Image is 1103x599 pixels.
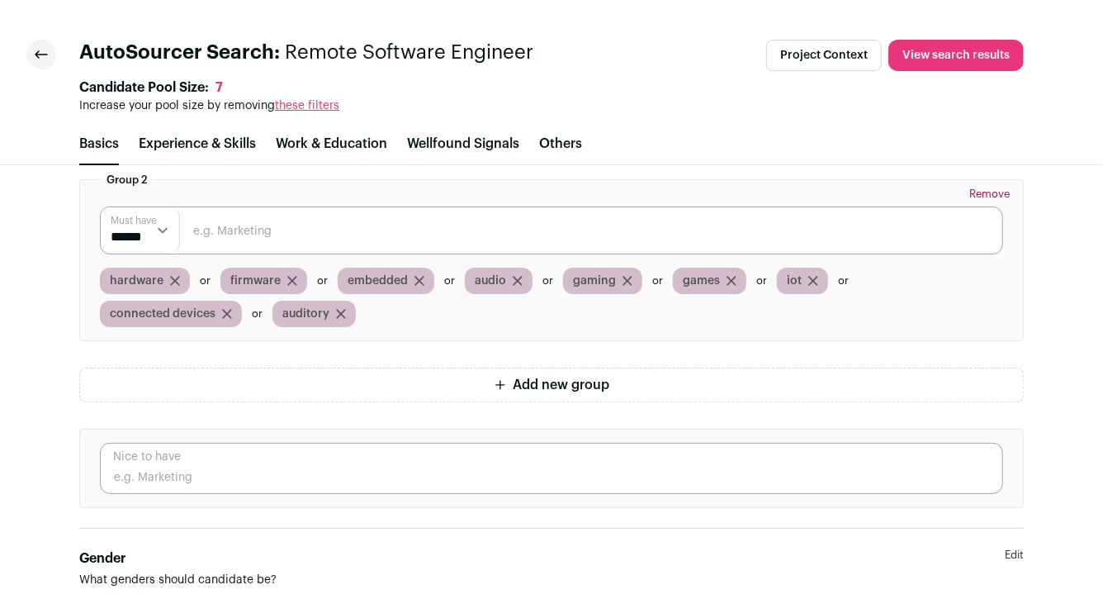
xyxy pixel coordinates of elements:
[139,137,256,150] a: Experience & Skills
[539,137,582,150] a: Others
[282,306,329,322] span: auditory
[79,368,1024,402] button: Add new group
[888,40,1024,71] button: View search results
[79,572,277,588] p: What genders should candidate be?
[285,43,533,63] span: Remote Software Engineer
[573,273,616,289] span: gaming
[276,137,387,150] a: Work & Education
[683,273,720,289] span: games
[100,443,1003,494] input: e.g. Marketing
[275,100,339,112] a: these filters
[107,174,148,185] span: Group 2
[230,273,281,289] span: firmware
[79,549,277,568] h2: Gender
[79,137,119,150] a: Basics
[766,40,882,71] a: Project Context
[348,273,408,289] span: embedded
[969,188,1010,201] button: Remove
[787,273,802,289] span: iot
[79,43,280,63] strong: AutoSourcer Search:
[110,273,163,289] span: hardware
[110,306,215,322] span: connected devices
[79,97,339,114] p: Increase your pool size by removing
[475,273,506,289] span: audio
[1005,549,1024,588] a: Edit
[514,375,610,395] span: Add new group
[215,79,223,96] div: 7
[79,78,209,97] span: Candidate Pool Size:
[407,137,519,150] a: Wellfound Signals
[100,207,1003,254] input: e.g. Marketing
